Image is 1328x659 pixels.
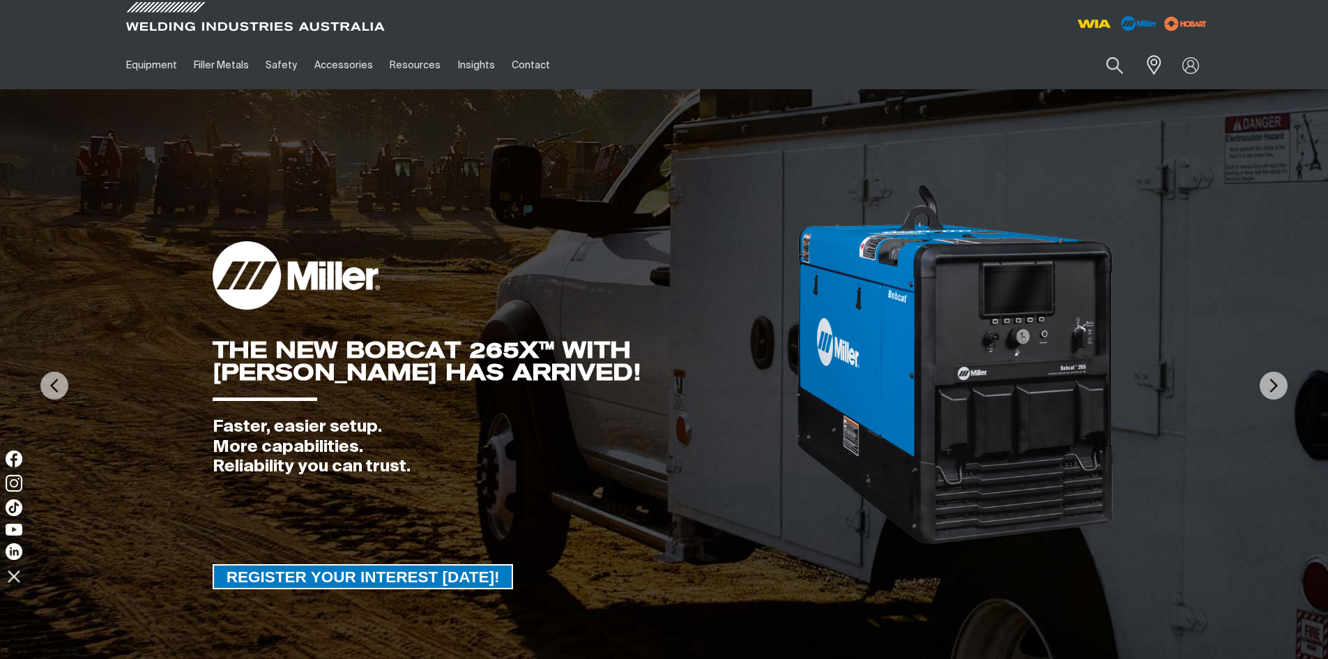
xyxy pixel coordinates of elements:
img: Facebook [6,450,22,467]
img: YouTube [6,524,22,536]
input: Product name or item number... [1073,49,1138,82]
a: Equipment [118,41,185,89]
nav: Main [118,41,938,89]
div: THE NEW BOBCAT 265X™ WITH [PERSON_NAME] HAS ARRIVED! [213,339,795,384]
span: REGISTER YOUR INTEREST [DATE]! [214,564,512,589]
a: Contact [503,41,558,89]
img: LinkedIn [6,543,22,560]
img: miller [1160,13,1211,34]
a: Accessories [306,41,381,89]
img: Instagram [6,475,22,492]
div: Faster, easier setup. More capabilities. Reliability you can trust. [213,417,795,477]
a: Safety [257,41,305,89]
img: hide socials [2,564,26,588]
img: TikTok [6,499,22,516]
a: Filler Metals [185,41,257,89]
a: Resources [381,41,449,89]
a: Insights [449,41,503,89]
a: REGISTER YOUR INTEREST TODAY! [213,564,514,589]
img: NextArrow [1260,372,1288,400]
button: Search products [1091,49,1138,82]
img: PrevArrow [40,372,68,400]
